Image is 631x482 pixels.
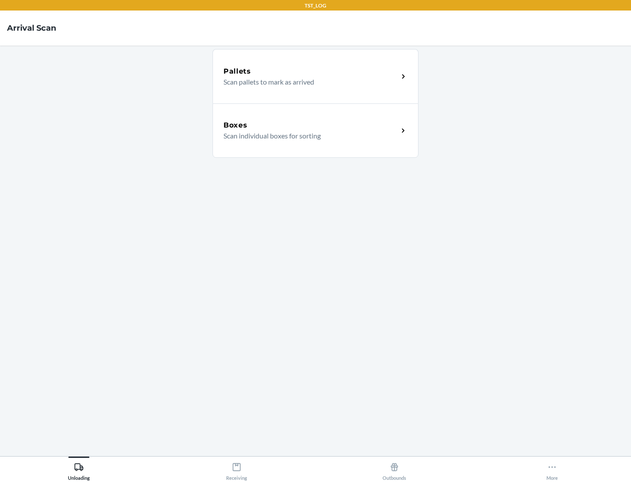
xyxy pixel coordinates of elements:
button: Receiving [158,457,315,481]
div: Receiving [226,459,247,481]
div: More [546,459,558,481]
h5: Pallets [223,66,251,77]
p: Scan individual boxes for sorting [223,131,391,141]
a: PalletsScan pallets to mark as arrived [213,49,418,103]
div: Outbounds [383,459,406,481]
a: BoxesScan individual boxes for sorting [213,103,418,158]
h5: Boxes [223,120,248,131]
div: Unloading [68,459,90,481]
p: Scan pallets to mark as arrived [223,77,391,87]
p: TST_LOG [305,2,326,10]
button: More [473,457,631,481]
h4: Arrival Scan [7,22,56,34]
button: Outbounds [315,457,473,481]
